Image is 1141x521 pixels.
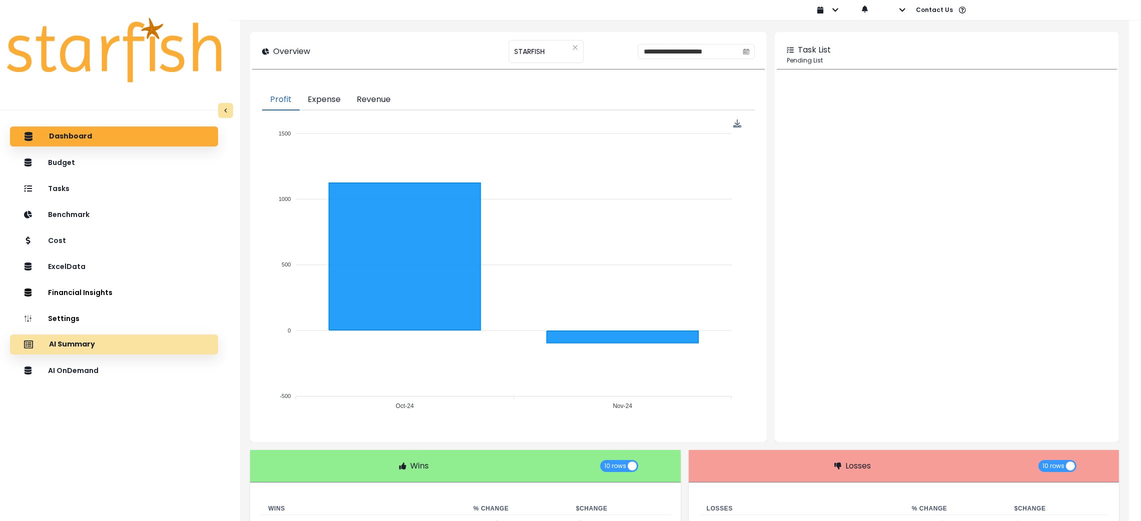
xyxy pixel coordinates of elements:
[262,89,300,110] button: Profit
[10,126,218,146] button: Dashboard
[10,360,218,380] button: AI OnDemand
[798,44,831,56] p: Task List
[10,178,218,198] button: Tasks
[10,308,218,328] button: Settings
[282,261,291,267] tspan: 500
[349,89,399,110] button: Revenue
[787,56,1107,65] p: Pending List
[613,403,633,410] tspan: Nov-24
[10,256,218,276] button: ExcelData
[48,184,70,193] p: Tasks
[48,366,99,375] p: AI OnDemand
[288,327,291,333] tspan: 0
[49,340,95,349] p: AI Summary
[260,502,465,515] th: Wins
[733,119,742,128] img: Download Profit
[1006,502,1109,515] th: $ Change
[48,236,66,245] p: Cost
[1042,460,1064,472] span: 10 rows
[572,44,578,50] svg: close
[514,41,545,62] span: STARFISH
[280,393,291,399] tspan: -500
[733,119,742,128] div: Menu
[845,460,871,472] p: Losses
[300,89,349,110] button: Expense
[279,196,291,202] tspan: 1000
[604,460,626,472] span: 10 rows
[465,502,568,515] th: % Change
[10,334,218,354] button: AI Summary
[10,152,218,172] button: Budget
[743,48,750,55] svg: calendar
[48,210,90,219] p: Benchmark
[10,204,218,224] button: Benchmark
[568,502,671,515] th: $ Change
[48,262,86,271] p: ExcelData
[49,132,92,141] p: Dashboard
[279,130,291,136] tspan: 1500
[48,158,75,167] p: Budget
[396,403,414,410] tspan: Oct-24
[904,502,1006,515] th: % Change
[572,42,578,52] button: Clear
[273,45,310,57] p: Overview
[410,460,429,472] p: Wins
[699,502,904,515] th: Losses
[10,282,218,302] button: Financial Insights
[10,230,218,250] button: Cost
